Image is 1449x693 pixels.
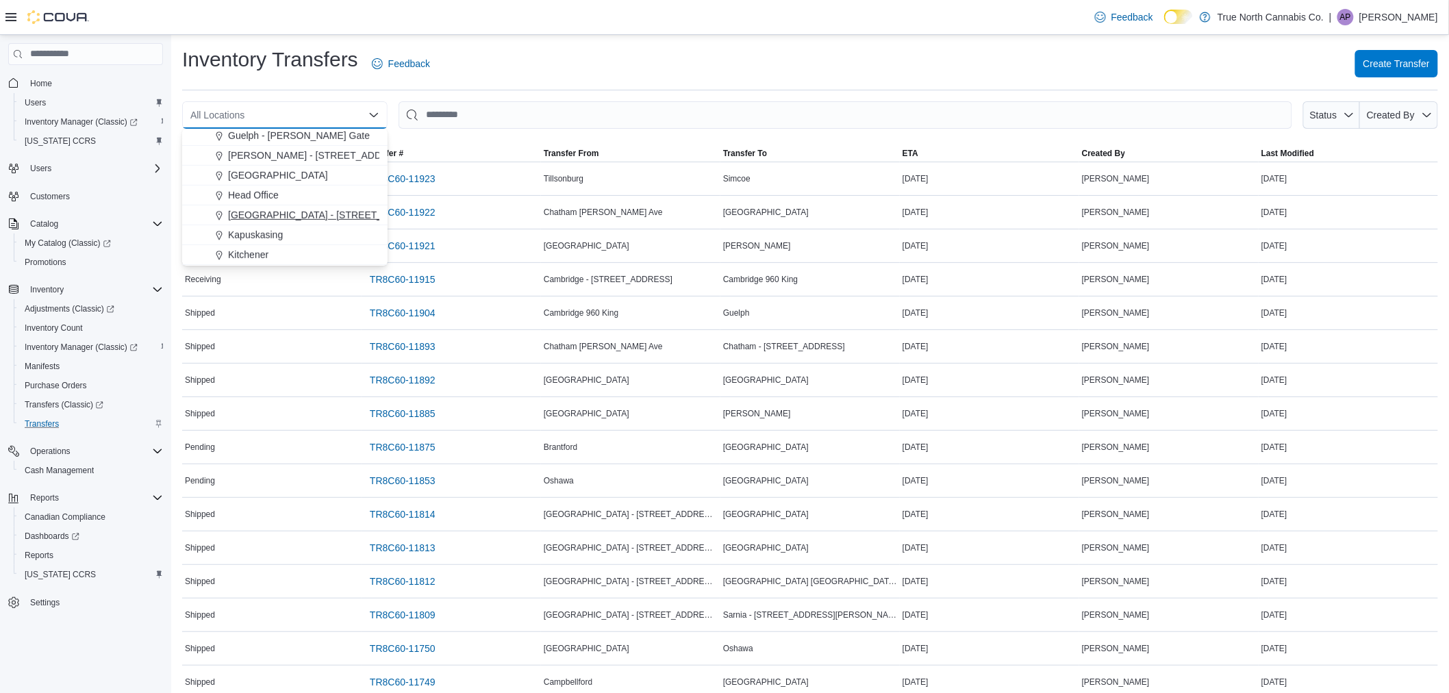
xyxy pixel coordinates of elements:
[723,542,809,553] span: [GEOGRAPHIC_DATA]
[30,446,71,457] span: Operations
[1082,148,1125,159] span: Created By
[1082,207,1150,218] span: [PERSON_NAME]
[900,674,1079,690] div: [DATE]
[185,408,215,419] span: Shipped
[1082,240,1150,251] span: [PERSON_NAME]
[1363,57,1430,71] span: Create Transfer
[1367,110,1415,121] span: Created By
[1355,50,1438,77] button: Create Transfer
[364,400,441,427] a: TR8C60-11885
[30,78,52,89] span: Home
[364,534,441,562] a: TR8C60-11813
[723,408,791,419] span: [PERSON_NAME]
[900,372,1079,388] div: [DATE]
[19,320,88,336] a: Inventory Count
[362,145,541,162] button: Transfer #
[14,93,168,112] button: Users
[30,597,60,608] span: Settings
[25,594,163,611] span: Settings
[1259,372,1438,388] div: [DATE]
[19,528,85,544] a: Dashboards
[25,443,163,459] span: Operations
[544,643,629,654] span: [GEOGRAPHIC_DATA]
[723,307,750,318] span: Guelph
[3,442,168,461] button: Operations
[1259,238,1438,254] div: [DATE]
[370,373,436,387] span: TR8C60-11892
[900,506,1079,522] div: [DATE]
[388,57,430,71] span: Feedback
[1082,408,1150,419] span: [PERSON_NAME]
[19,396,109,413] a: Transfers (Classic)
[370,407,436,420] span: TR8C60-11885
[14,376,168,395] button: Purchase Orders
[723,148,767,159] span: Transfer To
[723,442,809,453] span: [GEOGRAPHIC_DATA]
[25,303,114,314] span: Adjustments (Classic)
[544,240,629,251] span: [GEOGRAPHIC_DATA]
[370,575,436,588] span: TR8C60-11812
[25,281,163,298] span: Inventory
[19,114,143,130] a: Inventory Manager (Classic)
[182,245,388,265] button: Kitchener
[185,375,215,386] span: Shipped
[19,339,163,355] span: Inventory Manager (Classic)
[19,566,163,583] span: Washington CCRS
[364,199,441,226] a: TR8C60-11922
[723,677,809,688] span: [GEOGRAPHIC_DATA]
[399,101,1292,129] input: This is a search bar. After typing your query, hit enter to filter the results lower in the page.
[30,492,59,503] span: Reports
[1082,475,1150,486] span: [PERSON_NAME]
[1259,439,1438,455] div: [DATE]
[25,594,65,611] a: Settings
[30,191,70,202] span: Customers
[25,512,105,522] span: Canadian Compliance
[1082,173,1150,184] span: [PERSON_NAME]
[900,305,1079,321] div: [DATE]
[19,94,51,111] a: Users
[544,442,577,453] span: Brantford
[900,238,1079,254] div: [DATE]
[182,166,388,186] button: [GEOGRAPHIC_DATA]
[1261,148,1314,159] span: Last Modified
[25,160,57,177] button: Users
[364,433,441,461] a: TR8C60-11875
[25,116,138,127] span: Inventory Manager (Classic)
[544,576,718,587] span: [GEOGRAPHIC_DATA] - [STREET_ADDRESS]
[185,643,215,654] span: Shipped
[19,235,163,251] span: My Catalog (Classic)
[370,675,436,689] span: TR8C60-11749
[900,640,1079,657] div: [DATE]
[14,357,168,376] button: Manifests
[544,375,629,386] span: [GEOGRAPHIC_DATA]
[364,467,441,494] a: TR8C60-11853
[19,133,163,149] span: Washington CCRS
[1111,10,1153,24] span: Feedback
[19,396,163,413] span: Transfers (Classic)
[723,643,753,654] span: Oshawa
[228,129,370,142] span: Guelph - [PERSON_NAME] Gate
[14,565,168,584] button: [US_STATE] CCRS
[3,488,168,507] button: Reports
[544,509,718,520] span: [GEOGRAPHIC_DATA] - [STREET_ADDRESS]
[364,501,441,528] a: TR8C60-11814
[364,299,441,327] a: TR8C60-11904
[370,239,436,253] span: TR8C60-11921
[25,75,58,92] a: Home
[25,399,103,410] span: Transfers (Classic)
[182,186,388,205] button: Head Office
[1360,101,1438,129] button: Created By
[25,323,83,333] span: Inventory Count
[25,238,111,249] span: My Catalog (Classic)
[364,568,441,595] a: TR8C60-11812
[19,358,163,375] span: Manifests
[1337,9,1354,25] div: Alexis Pirie
[19,254,72,270] a: Promotions
[27,10,89,24] img: Cova
[19,416,64,432] a: Transfers
[14,546,168,565] button: Reports
[14,338,168,357] a: Inventory Manager (Classic)
[25,342,138,353] span: Inventory Manager (Classic)
[185,442,215,453] span: Pending
[370,541,436,555] span: TR8C60-11813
